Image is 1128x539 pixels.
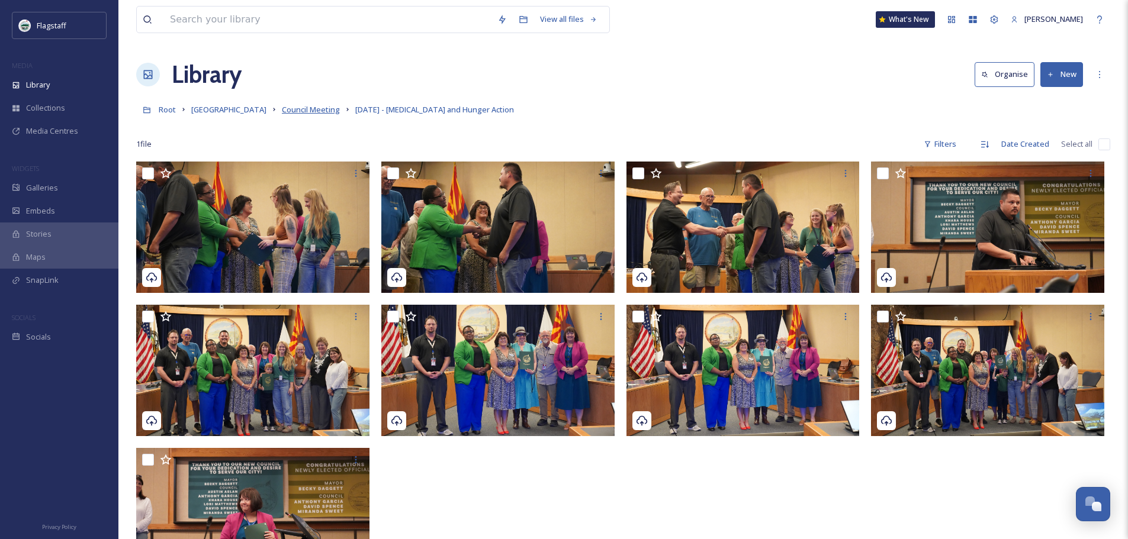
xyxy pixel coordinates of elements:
span: WIDGETS [12,164,39,173]
img: DSC06132.JPG [136,162,369,293]
span: Maps [26,251,46,263]
span: [DATE] - [MEDICAL_DATA] and Hunger Action [355,104,514,115]
span: 1 file [136,138,152,150]
input: Search your library [164,7,491,33]
span: Collections [26,102,65,114]
img: DSC06122.JPG [871,162,1104,293]
span: Galleries [26,182,58,193]
img: DSC06104.JPG [381,305,615,436]
span: Council Meeting [282,104,340,115]
span: [GEOGRAPHIC_DATA] [191,104,266,115]
img: images%20%282%29.jpeg [19,20,31,31]
span: SnapLink [26,275,59,286]
span: MEDIA [12,61,33,70]
span: SOCIALS [12,313,36,322]
span: Root [159,104,176,115]
a: [PERSON_NAME] [1005,8,1089,31]
img: DSC06129.JPG [381,162,615,293]
img: DSC06111.JPG [871,305,1104,436]
div: Filters [918,133,962,156]
span: Select all [1061,138,1092,150]
a: [GEOGRAPHIC_DATA] [191,102,266,117]
a: Council Meeting [282,102,340,117]
img: DSC06115.JPG [136,305,369,436]
span: Embeds [26,205,55,217]
span: Flagstaff [37,20,66,31]
img: DSC06100.JPG [626,305,860,436]
span: [PERSON_NAME] [1024,14,1083,24]
a: What's New [876,11,935,28]
span: Stories [26,228,52,240]
span: Privacy Policy [42,523,76,531]
button: Organise [975,62,1034,86]
img: DSC06130.JPG [626,162,860,293]
a: [DATE] - [MEDICAL_DATA] and Hunger Action [355,102,514,117]
a: Library [172,57,242,92]
a: Privacy Policy [42,519,76,533]
button: Open Chat [1076,487,1110,521]
span: Library [26,79,50,91]
button: New [1040,62,1083,86]
a: Root [159,102,176,117]
span: Socials [26,331,51,343]
span: Media Centres [26,125,78,137]
a: Organise [975,62,1040,86]
div: Date Created [995,133,1055,156]
a: View all files [534,8,603,31]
